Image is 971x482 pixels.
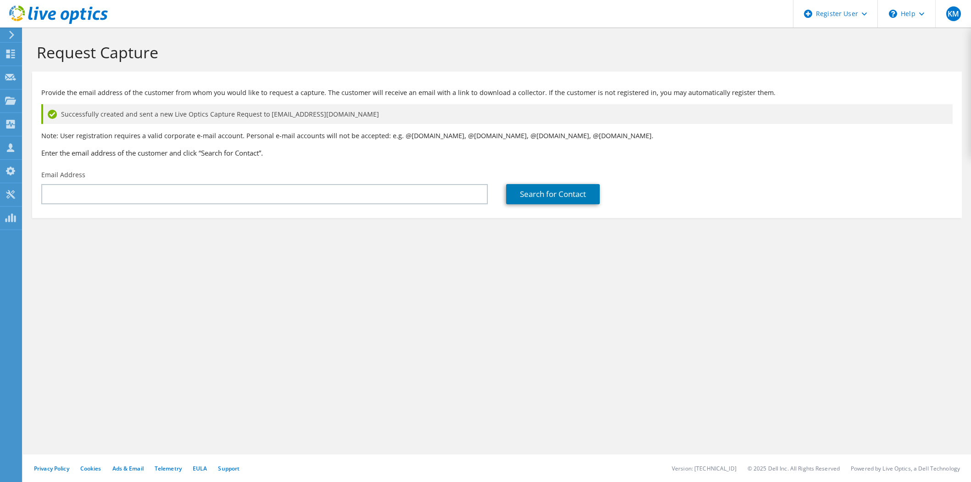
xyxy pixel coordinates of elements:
a: EULA [193,465,207,472]
li: Version: [TECHNICAL_ID] [672,465,737,472]
p: Note: User registration requires a valid corporate e-mail account. Personal e-mail accounts will ... [41,131,953,141]
p: Provide the email address of the customer from whom you would like to request a capture. The cust... [41,88,953,98]
a: Search for Contact [506,184,600,204]
a: Telemetry [155,465,182,472]
a: Privacy Policy [34,465,69,472]
label: Email Address [41,170,85,179]
span: Successfully created and sent a new Live Optics Capture Request to [EMAIL_ADDRESS][DOMAIN_NAME] [61,109,379,119]
span: KM [946,6,961,21]
h1: Request Capture [37,43,953,62]
li: Powered by Live Optics, a Dell Technology [851,465,960,472]
svg: \n [889,10,897,18]
a: Cookies [80,465,101,472]
a: Support [218,465,240,472]
li: © 2025 Dell Inc. All Rights Reserved [748,465,840,472]
h3: Enter the email address of the customer and click “Search for Contact”. [41,148,953,158]
a: Ads & Email [112,465,144,472]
